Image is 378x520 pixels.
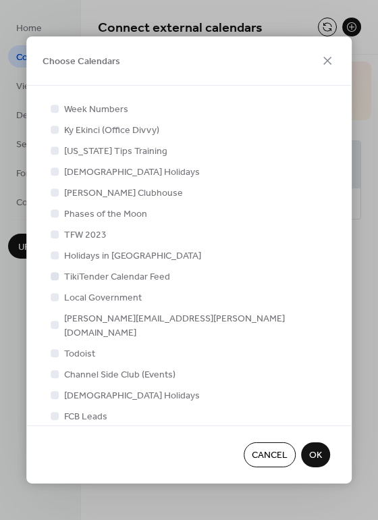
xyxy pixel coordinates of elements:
[309,449,322,463] span: OK
[64,207,147,222] span: Phases of the Moon
[64,270,170,284] span: TikiTender Calendar Feed
[64,124,159,138] span: Ky Ekinci (Office Divvy)
[64,368,175,382] span: Channel Side Club (Events)
[43,55,120,69] span: Choose Calendars
[64,186,183,201] span: [PERSON_NAME] Clubhouse
[64,389,200,403] span: [DEMOGRAPHIC_DATA] Holidays
[64,103,128,117] span: Week Numbers
[64,228,107,242] span: TFW 2023
[64,291,142,305] span: Local Government
[64,165,200,180] span: [DEMOGRAPHIC_DATA] Holidays
[301,442,330,467] button: OK
[244,442,296,467] button: Cancel
[64,249,201,263] span: Holidays in [GEOGRAPHIC_DATA]
[64,145,167,159] span: [US_STATE] Tips Training
[64,347,95,361] span: Todoist
[64,410,107,424] span: FCB Leads
[252,449,288,463] span: Cancel
[64,312,330,340] span: [PERSON_NAME][EMAIL_ADDRESS][PERSON_NAME][DOMAIN_NAME]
